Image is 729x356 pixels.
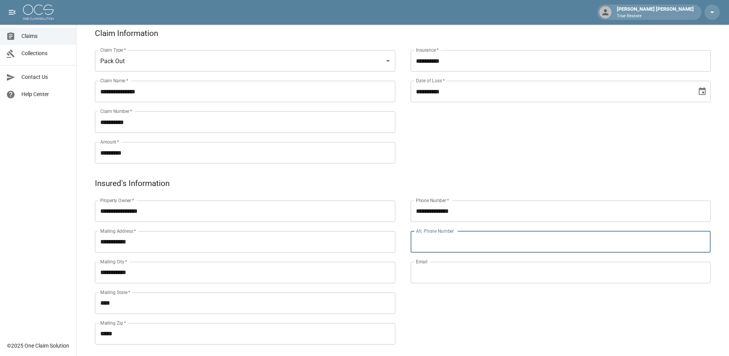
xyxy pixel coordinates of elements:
label: Claim Name [100,77,128,84]
label: Claim Type [100,47,126,53]
div: Pack Out [95,50,395,72]
img: ocs-logo-white-transparent.png [23,5,54,20]
div: [PERSON_NAME] [PERSON_NAME] [614,5,697,19]
label: Alt. Phone Number [416,228,454,234]
button: open drawer [5,5,20,20]
button: Choose date, selected date is Aug 18, 2025 [695,84,710,99]
label: Email [416,258,427,265]
span: Claims [21,32,70,40]
div: © 2025 One Claim Solution [7,342,69,349]
label: Property Owner [100,197,134,204]
label: Mailing Address [100,228,136,234]
span: Contact Us [21,73,70,81]
span: Collections [21,49,70,57]
label: Date of Loss [416,77,445,84]
label: Phone Number [416,197,449,204]
label: Mailing City [100,258,127,265]
label: Insurance [416,47,439,53]
label: Mailing Zip [100,320,126,326]
p: True Restore [617,13,694,20]
span: Help Center [21,90,70,98]
label: Amount [100,139,119,145]
label: Claim Number [100,108,132,114]
label: Mailing State [100,289,130,296]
